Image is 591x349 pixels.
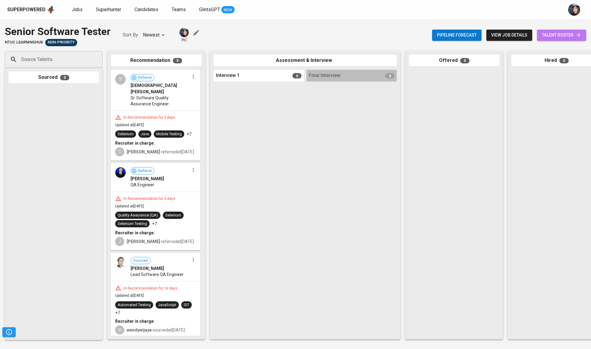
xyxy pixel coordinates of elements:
[121,196,178,201] div: In Recommendation for 3 days
[156,131,182,137] div: Mobile Testing
[568,4,580,16] img: diazagista@glints.com
[115,74,126,85] div: Y
[118,213,158,218] div: Quality Assurance (QA)
[111,70,200,161] div: YReferral[DEMOGRAPHIC_DATA][PERSON_NAME]Sr. Software Quality Assurance EngineerIn Recommendation ...
[143,31,160,39] p: Newest
[184,302,189,308] div: GIT
[559,58,569,63] span: 0
[152,221,157,227] p: +7
[131,271,184,277] span: Lead Software QA Engineer
[385,73,394,78] span: 0
[173,58,182,63] span: 9
[187,131,191,137] p: +7
[123,31,138,39] p: Sort By
[486,30,532,41] button: view job details
[127,328,152,332] b: wendywijaya
[158,302,176,308] div: JavaScript
[221,7,235,13] span: NEW
[491,31,527,39] span: view job details
[115,237,124,246] div: J
[172,6,187,14] a: Teams
[309,72,340,79] span: Final Interview
[115,141,155,146] b: Recruiter in charge:
[432,30,482,41] button: Pipeline forecast
[179,27,189,43] div: pic
[121,115,178,120] div: In Recommendation for 3 days
[216,72,240,79] span: Interview 1
[199,6,235,14] a: GlintsGPT NEW
[115,123,144,127] span: Updated at [DATE]
[537,30,586,41] a: talent roster
[131,95,189,107] span: Sr. Software Quality Assurance Engineer
[172,7,186,12] span: Teams
[7,5,55,14] a: Superpoweredapp logo
[134,6,160,14] a: Candidates
[131,82,189,94] span: [DEMOGRAPHIC_DATA][PERSON_NAME]
[8,72,99,83] div: Sourced
[292,73,302,78] span: 0
[131,176,164,182] span: [PERSON_NAME]
[118,302,151,308] div: Automated Testing
[47,5,55,14] img: app logo
[127,149,160,154] b: [PERSON_NAME]
[115,167,126,178] img: 0d52411bed2f011367af863d36c8a44c.jpg
[111,163,200,250] div: Referral[PERSON_NAME]QA EngineerIn Recommendation for 3 daysUpdated at[DATE]Quality Assurance (QA...
[136,168,154,174] span: Referral
[542,31,581,39] span: talent roster
[45,40,77,45] span: Non-Priority
[127,239,160,244] b: [PERSON_NAME]
[115,147,124,156] div: C
[131,182,154,188] span: QA Engineer
[118,221,147,227] div: Selenium Testing
[99,59,100,60] button: Open
[115,204,144,208] span: Updated at [DATE]
[127,239,194,244] span: referred at [DATE]
[115,293,144,298] span: Updated at [DATE]
[131,258,150,264] span: Sourced
[199,7,220,12] span: GlintsGPT
[213,55,397,66] div: Assessment & Interview
[45,39,77,46] div: Sufficient Talents in Pipeline
[72,7,83,12] span: Jobs
[2,327,16,337] button: Pipeline Triggers
[5,24,111,39] div: Senior Software Tester
[7,6,46,13] div: Superpowered
[115,257,126,267] img: 37346e41a7c3b4c1338821b919dd026c.jpg
[60,75,69,80] span: 0
[96,7,121,12] span: Superhunter
[115,310,120,316] p: +7
[118,131,134,137] div: Selenium
[165,213,181,218] div: Selenium
[134,7,158,12] span: Candidates
[409,55,499,66] div: Offered
[437,31,477,39] span: Pipeline forecast
[127,328,185,332] span: sourced at [DATE]
[96,6,122,14] a: Superhunter
[131,265,164,271] span: [PERSON_NAME]
[143,30,167,41] div: Newest
[115,325,124,335] div: W
[5,40,43,45] span: NTUC LearningHub
[179,28,189,37] img: diazagista@glints.com
[115,230,155,235] b: Recruiter in charge:
[111,253,200,339] div: Sourced[PERSON_NAME]Lead Software QA EngineerIn Recommendation for 16 daysUpdated at[DATE]Automat...
[136,75,154,81] span: Referral
[121,286,180,291] div: In Recommendation for 16 days
[127,149,194,154] span: referred at [DATE]
[460,58,469,63] span: 0
[72,6,84,14] a: Jobs
[115,319,155,324] b: Recruiter in charge:
[111,55,201,66] div: Recommendation
[141,131,149,137] div: Java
